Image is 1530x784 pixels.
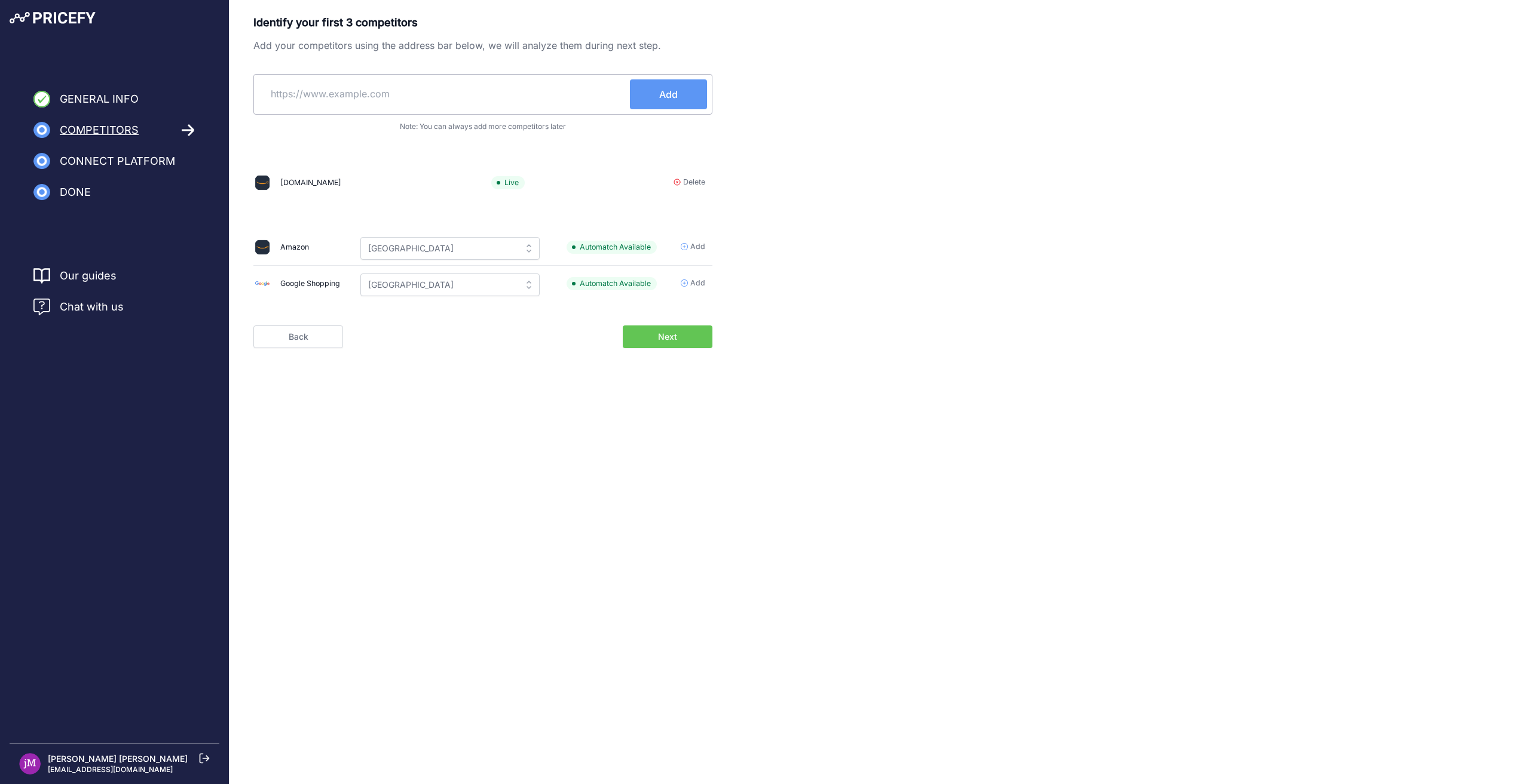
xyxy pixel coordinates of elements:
span: Live [491,176,525,190]
span: Add [690,241,705,253]
p: Identify your first 3 competitors [253,14,712,31]
span: Chat with us [60,299,124,315]
p: [EMAIL_ADDRESS][DOMAIN_NAME] [48,765,188,774]
span: Automatch Available [567,277,657,291]
span: Connect Platform [60,153,175,170]
span: General Info [60,91,139,107]
input: https://www.example.com [259,79,630,108]
span: Automatch Available [567,241,657,254]
span: Add [659,87,678,102]
input: Please select a country [360,273,540,296]
button: Next [623,325,712,348]
p: Note: You can always add more competitors later [253,122,712,131]
span: Delete [683,177,705,188]
div: [DOMAIN_NAME] [280,177,341,189]
span: Next [658,331,677,343]
div: Amazon [280,242,309,253]
span: Done [60,184,91,201]
div: Google Shopping [280,278,340,290]
a: Our guides [60,268,117,284]
button: Add [630,79,707,109]
input: Please select a country [360,237,540,260]
a: Back [253,325,343,348]
p: Add your competitors using the address bar below, we will analyze them during next step. [253,38,712,53]
span: Add [690,278,705,289]
a: Chat with us [33,299,124,315]
p: [PERSON_NAME] [PERSON_NAME] [48,753,188,765]
img: Pricefy Logo [10,12,96,24]
span: Competitors [60,122,139,139]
